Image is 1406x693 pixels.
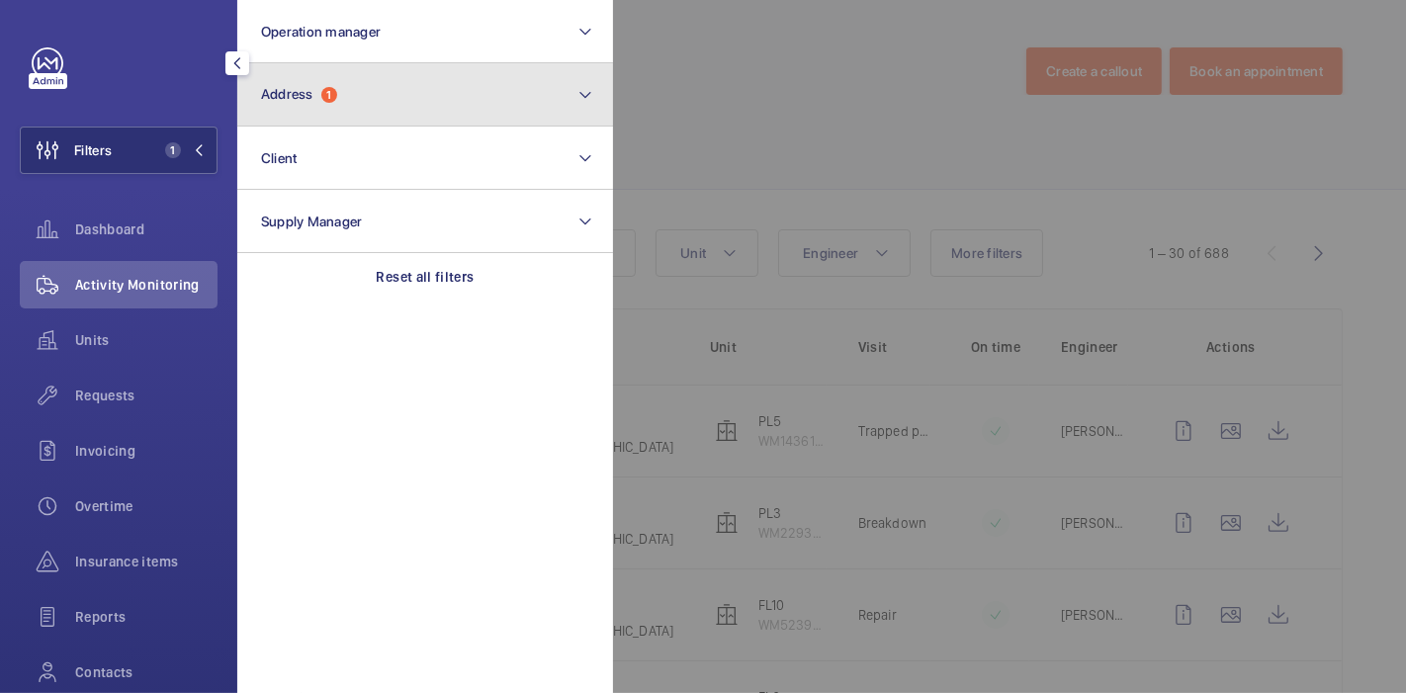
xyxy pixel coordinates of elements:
span: Units [75,330,218,350]
span: Requests [75,386,218,405]
span: Filters [74,140,112,160]
span: Dashboard [75,219,218,239]
span: Contacts [75,662,218,682]
span: Activity Monitoring [75,275,218,295]
span: 1 [165,142,181,158]
span: Insurance items [75,552,218,571]
span: Invoicing [75,441,218,461]
button: Filters1 [20,127,218,174]
span: Overtime [75,496,218,516]
span: Reports [75,607,218,627]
